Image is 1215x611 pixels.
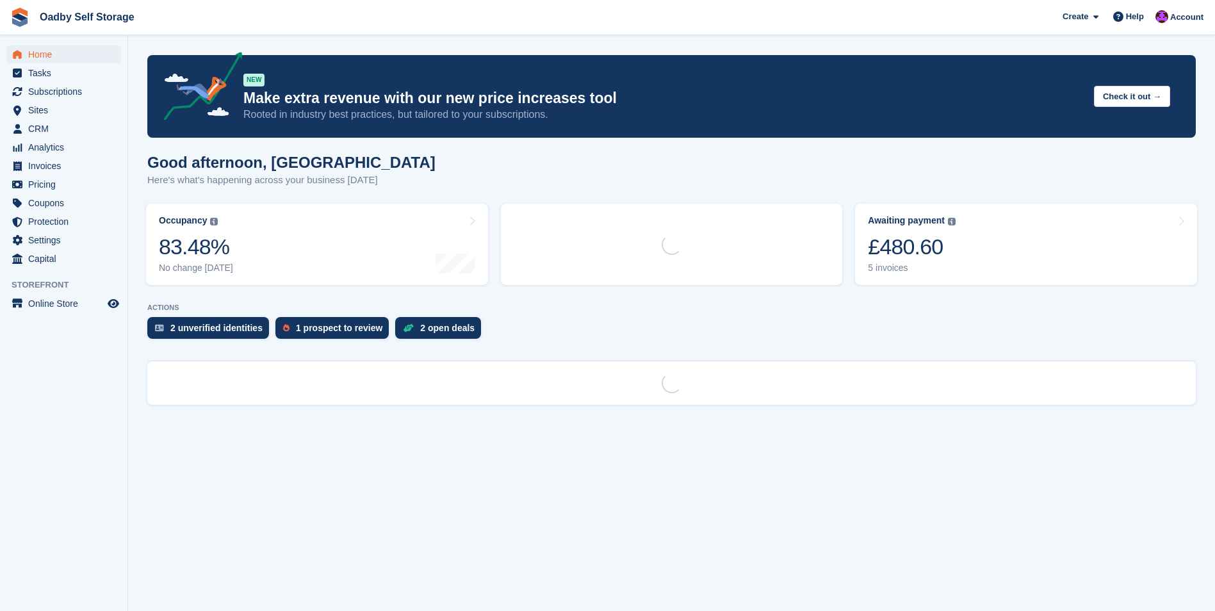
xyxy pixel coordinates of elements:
a: menu [6,295,121,313]
p: ACTIONS [147,304,1196,312]
div: £480.60 [868,234,956,260]
a: menu [6,120,121,138]
a: menu [6,83,121,101]
a: menu [6,213,121,231]
p: Here's what's happening across your business [DATE] [147,173,436,188]
span: Coupons [28,194,105,212]
a: 2 open deals [395,317,487,345]
a: menu [6,101,121,119]
a: menu [6,231,121,249]
span: Settings [28,231,105,249]
a: menu [6,64,121,82]
h1: Good afternoon, [GEOGRAPHIC_DATA] [147,154,436,171]
span: Home [28,45,105,63]
img: stora-icon-8386f47178a22dfd0bd8f6a31ec36ba5ce8667c1dd55bd0f319d3a0aa187defe.svg [10,8,29,27]
span: Account [1170,11,1203,24]
span: Online Store [28,295,105,313]
img: icon-info-grey-7440780725fd019a000dd9b08b2336e03edf1995a4989e88bcd33f0948082b44.svg [210,218,218,225]
a: 1 prospect to review [275,317,395,345]
div: No change [DATE] [159,263,233,273]
button: Check it out → [1094,86,1170,107]
p: Rooted in industry best practices, but tailored to your subscriptions. [243,108,1084,122]
img: deal-1b604bf984904fb50ccaf53a9ad4b4a5d6e5aea283cecdc64d6e3604feb123c2.svg [403,323,414,332]
img: price-adjustments-announcement-icon-8257ccfd72463d97f412b2fc003d46551f7dbcb40ab6d574587a9cd5c0d94... [153,52,243,125]
span: Pricing [28,175,105,193]
a: menu [6,157,121,175]
a: menu [6,138,121,156]
div: Occupancy [159,215,207,226]
span: Create [1063,10,1088,23]
div: 1 prospect to review [296,323,382,333]
span: Sites [28,101,105,119]
img: Sanjeave Nagra [1155,10,1168,23]
span: Subscriptions [28,83,105,101]
a: Occupancy 83.48% No change [DATE] [146,204,488,285]
span: Help [1126,10,1144,23]
div: 2 open deals [420,323,475,333]
div: 83.48% [159,234,233,260]
span: Invoices [28,157,105,175]
div: 2 unverified identities [170,323,263,333]
div: 5 invoices [868,263,956,273]
span: Tasks [28,64,105,82]
div: NEW [243,74,265,86]
a: Preview store [106,296,121,311]
a: Oadby Self Storage [35,6,140,28]
a: menu [6,250,121,268]
span: CRM [28,120,105,138]
span: Protection [28,213,105,231]
a: 2 unverified identities [147,317,275,345]
div: Awaiting payment [868,215,945,226]
p: Make extra revenue with our new price increases tool [243,89,1084,108]
img: prospect-51fa495bee0391a8d652442698ab0144808aea92771e9ea1ae160a38d050c398.svg [283,324,289,332]
img: icon-info-grey-7440780725fd019a000dd9b08b2336e03edf1995a4989e88bcd33f0948082b44.svg [948,218,956,225]
span: Capital [28,250,105,268]
a: menu [6,194,121,212]
a: menu [6,175,121,193]
img: verify_identity-adf6edd0f0f0b5bbfe63781bf79b02c33cf7c696d77639b501bdc392416b5a36.svg [155,324,164,332]
a: Awaiting payment £480.60 5 invoices [855,204,1197,285]
span: Analytics [28,138,105,156]
a: menu [6,45,121,63]
span: Storefront [12,279,127,291]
